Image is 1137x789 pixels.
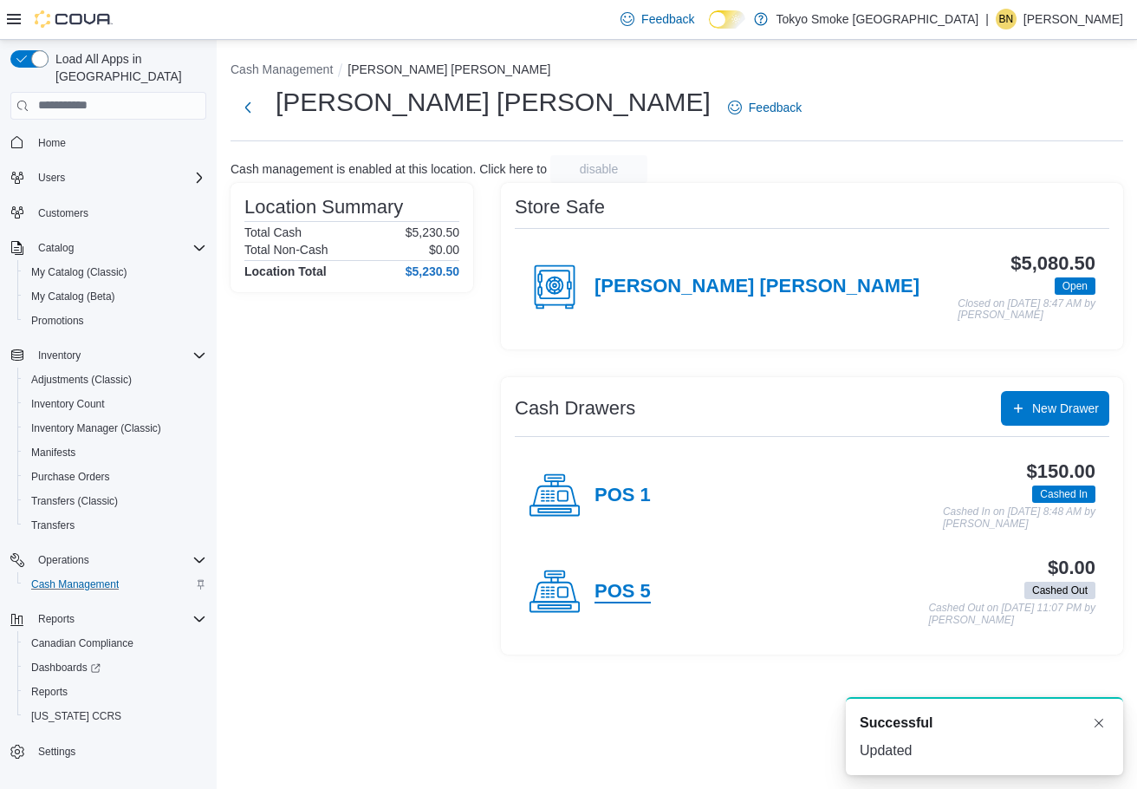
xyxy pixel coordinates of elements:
[31,421,161,435] span: Inventory Manager (Classic)
[31,133,73,153] a: Home
[24,310,91,331] a: Promotions
[24,574,126,595] a: Cash Management
[1088,713,1109,734] button: Dismiss toast
[3,739,213,764] button: Settings
[594,581,651,603] h4: POS 5
[776,9,979,29] p: Tokyo Smoke [GEOGRAPHIC_DATA]
[24,681,206,702] span: Reports
[860,713,932,734] span: Successful
[17,416,213,440] button: Inventory Manager (Classic)
[24,394,206,414] span: Inventory Count
[38,553,89,567] span: Operations
[515,398,635,419] h3: Cash Drawers
[594,485,651,507] h4: POS 1
[31,446,75,460] span: Manifests
[17,368,213,392] button: Adjustments (Classic)
[614,2,701,36] a: Feedback
[17,284,213,309] button: My Catalog (Beta)
[24,491,125,512] a: Transfers (Classic)
[1001,391,1109,426] button: New Drawer
[1032,583,1088,598] span: Cashed Out
[17,392,213,416] button: Inventory Count
[860,713,1109,734] div: Notification
[17,440,213,465] button: Manifests
[1032,400,1099,417] span: New Drawer
[31,290,115,303] span: My Catalog (Beta)
[244,264,327,278] h4: Location Total
[24,418,168,439] a: Inventory Manager (Classic)
[31,202,206,224] span: Customers
[31,345,206,366] span: Inventory
[24,633,206,654] span: Canadian Compliance
[3,236,213,260] button: Catalog
[38,206,88,220] span: Customers
[31,397,105,411] span: Inventory Count
[580,160,618,178] span: disable
[31,636,133,650] span: Canadian Compliance
[17,260,213,284] button: My Catalog (Classic)
[31,203,95,224] a: Customers
[24,706,128,727] a: [US_STATE] CCRS
[943,506,1095,530] p: Cashed In on [DATE] 8:48 AM by [PERSON_NAME]
[244,197,403,218] h3: Location Summary
[406,225,459,239] p: $5,230.50
[749,99,802,116] span: Feedback
[24,466,117,487] a: Purchase Orders
[244,225,302,239] h6: Total Cash
[31,518,75,532] span: Transfers
[17,309,213,333] button: Promotions
[24,369,206,390] span: Adjustments (Classic)
[24,310,206,331] span: Promotions
[24,418,206,439] span: Inventory Manager (Classic)
[17,704,213,728] button: [US_STATE] CCRS
[641,10,694,28] span: Feedback
[38,349,81,362] span: Inventory
[38,241,74,255] span: Catalog
[31,577,119,591] span: Cash Management
[721,90,809,125] a: Feedback
[38,745,75,759] span: Settings
[31,550,96,571] button: Operations
[860,740,1109,761] div: Updated
[24,515,206,536] span: Transfers
[24,633,140,654] a: Canadian Compliance
[31,740,206,762] span: Settings
[31,709,121,723] span: [US_STATE] CCRS
[276,85,711,120] h1: [PERSON_NAME] [PERSON_NAME]
[1055,277,1095,295] span: Open
[24,286,206,307] span: My Catalog (Beta)
[996,9,1017,29] div: Brianna Nesbitt
[31,167,206,188] span: Users
[3,130,213,155] button: Home
[31,373,132,387] span: Adjustments (Classic)
[24,394,112,414] a: Inventory Count
[515,197,605,218] h3: Store Safe
[3,166,213,190] button: Users
[24,262,206,283] span: My Catalog (Classic)
[17,465,213,489] button: Purchase Orders
[24,491,206,512] span: Transfers (Classic)
[1032,486,1095,503] span: Cashed In
[24,515,81,536] a: Transfers
[31,238,206,258] span: Catalog
[31,741,82,762] a: Settings
[999,9,1014,29] span: BN
[38,612,75,626] span: Reports
[24,657,206,678] span: Dashboards
[24,706,206,727] span: Washington CCRS
[406,264,459,278] h4: $5,230.50
[231,162,547,176] p: Cash management is enabled at this location. Click here to
[17,572,213,597] button: Cash Management
[928,603,1095,626] p: Cashed Out on [DATE] 11:07 PM by [PERSON_NAME]
[231,90,265,125] button: Next
[1010,253,1095,274] h3: $5,080.50
[24,286,122,307] a: My Catalog (Beta)
[550,155,647,183] button: disable
[31,167,72,188] button: Users
[31,609,206,629] span: Reports
[17,655,213,680] a: Dashboards
[3,200,213,225] button: Customers
[31,470,110,484] span: Purchase Orders
[38,136,66,150] span: Home
[17,680,213,704] button: Reports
